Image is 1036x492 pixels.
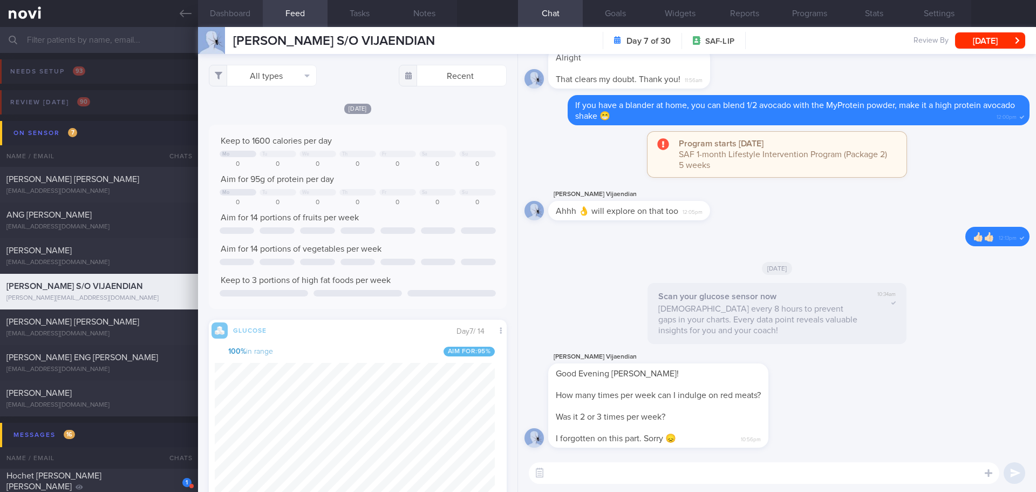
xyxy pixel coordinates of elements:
[209,65,317,86] button: All types
[658,304,862,336] p: [DEMOGRAPHIC_DATA] every 8 hours to prevent gaps in your charts. Every data point reveals valuabl...
[6,471,101,491] span: Hochet [PERSON_NAME] [PERSON_NAME]
[182,478,192,487] div: 1
[221,245,381,253] span: Aim for 14 portions of vegetables per week
[302,190,310,196] div: We
[220,199,256,207] div: 0
[11,428,78,442] div: Messages
[422,151,428,157] div: Sa
[419,160,456,169] div: 0
[6,246,72,255] span: [PERSON_NAME]
[299,199,336,207] div: 0
[221,137,332,145] span: Keep to 1600 calories per day
[221,276,391,285] span: Keep to 3 portions of high fat foods per week
[914,36,949,46] span: Review By
[685,74,703,84] span: 11:56am
[379,160,416,169] div: 0
[6,401,192,409] div: [EMAIL_ADDRESS][DOMAIN_NAME]
[262,190,268,196] div: Tu
[11,126,80,140] div: On sensor
[339,160,376,169] div: 0
[999,232,1017,242] span: 12:13pm
[459,199,496,207] div: 0
[228,348,246,355] strong: 100 %
[382,151,387,157] div: Fr
[6,259,192,267] div: [EMAIL_ADDRESS][DOMAIN_NAME]
[575,101,1015,120] span: If you have a blander at home, you can blend 1/2 avocado with the MyProtein powder, make it a hig...
[379,199,416,207] div: 0
[877,291,896,298] span: 10:34am
[342,190,348,196] div: Th
[6,366,192,374] div: [EMAIL_ADDRESS][DOMAIN_NAME]
[556,53,581,62] span: Alright
[422,190,428,196] div: Sa
[658,292,776,301] strong: Scan your glucose sensor now
[221,213,359,222] span: Aim for 14 portions of fruits per week
[6,294,192,302] div: [PERSON_NAME][EMAIL_ADDRESS][DOMAIN_NAME]
[556,434,676,443] span: I forgotten on this part. Sorry 😞
[679,150,887,159] span: SAF 1-month Lifestyle Intervention Program (Package 2)
[679,161,710,170] span: 5 weeks
[262,151,268,157] div: Tu
[222,151,230,157] div: Mo
[155,145,198,167] div: Chats
[6,223,192,231] div: [EMAIL_ADDRESS][DOMAIN_NAME]
[419,199,456,207] div: 0
[6,187,192,196] div: [EMAIL_ADDRESS][DOMAIN_NAME]
[228,325,271,334] div: Glucose
[6,211,92,219] span: ANG [PERSON_NAME]
[973,233,994,241] span: 👍🏻👍🏻
[462,151,468,157] div: Su
[302,151,310,157] div: We
[556,75,680,84] span: That clears my doubt. Thank you!
[339,199,376,207] div: 0
[344,104,371,114] span: [DATE]
[64,430,75,439] span: 16
[260,199,296,207] div: 0
[6,389,72,397] span: [PERSON_NAME]
[77,97,90,106] span: 90
[8,64,88,79] div: Needs setup
[626,36,671,46] strong: Day 7 of 30
[705,36,734,47] span: SAF-LIP
[556,369,679,378] span: Good Evening [PERSON_NAME]!
[556,207,678,215] span: Ahhh 👌 will explore on that too
[456,326,493,337] div: Day 7 / 14
[459,160,496,169] div: 0
[6,353,158,362] span: [PERSON_NAME] ENG [PERSON_NAME]
[548,351,801,363] div: [PERSON_NAME] Vijaendian
[997,111,1017,121] span: 12:00pm
[955,32,1025,49] button: [DATE]
[222,190,230,196] div: Mo
[556,391,761,400] span: How many times per week can I indulge on red meats?
[221,175,334,184] span: Aim for 95g of protein per day
[762,262,793,275] span: [DATE]
[6,175,139,184] span: [PERSON_NAME] [PERSON_NAME]
[73,66,85,76] span: 93
[462,190,468,196] div: Su
[741,433,761,443] span: 10:56pm
[8,95,93,110] div: Review [DATE]
[6,282,143,291] span: [PERSON_NAME] S/O VIJAENDIAN
[382,190,387,196] div: Fr
[683,206,703,216] span: 12:05pm
[228,347,273,357] span: in range
[6,330,192,338] div: [EMAIL_ADDRESS][DOMAIN_NAME]
[342,151,348,157] div: Th
[220,160,256,169] div: 0
[299,160,336,169] div: 0
[556,413,665,421] span: Was it 2 or 3 times per week?
[679,139,764,148] strong: Program starts [DATE]
[68,128,77,137] span: 7
[260,160,296,169] div: 0
[548,188,742,201] div: [PERSON_NAME] Vijaendian
[6,318,139,326] span: [PERSON_NAME] [PERSON_NAME]
[444,347,495,356] span: Aim for: 95 %
[155,447,198,469] div: Chats
[233,35,435,48] span: [PERSON_NAME] S/O VIJAENDIAN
